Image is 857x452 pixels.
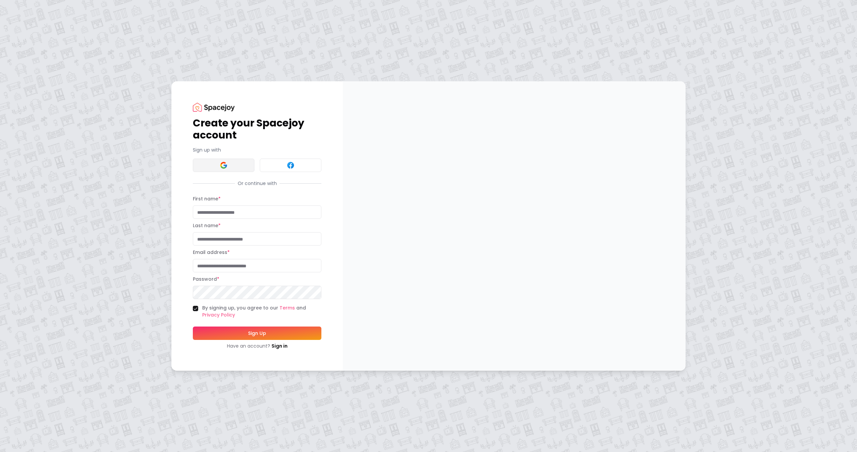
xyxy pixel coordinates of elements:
label: Email address [193,249,230,256]
label: Last name [193,222,221,229]
img: Spacejoy Logo [193,103,235,112]
p: Sign up with [193,147,321,153]
label: First name [193,195,221,202]
img: Google signin [220,161,228,169]
label: By signing up, you agree to our and [202,304,321,319]
img: banner [343,81,686,371]
span: Or continue with [235,180,280,187]
a: Sign in [271,343,288,349]
a: Terms [280,304,295,311]
a: Privacy Policy [202,311,235,318]
h1: Create your Spacejoy account [193,117,321,141]
label: Password [193,276,219,282]
button: Sign Up [193,327,321,340]
img: Facebook signin [287,161,295,169]
div: Have an account? [193,343,321,349]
